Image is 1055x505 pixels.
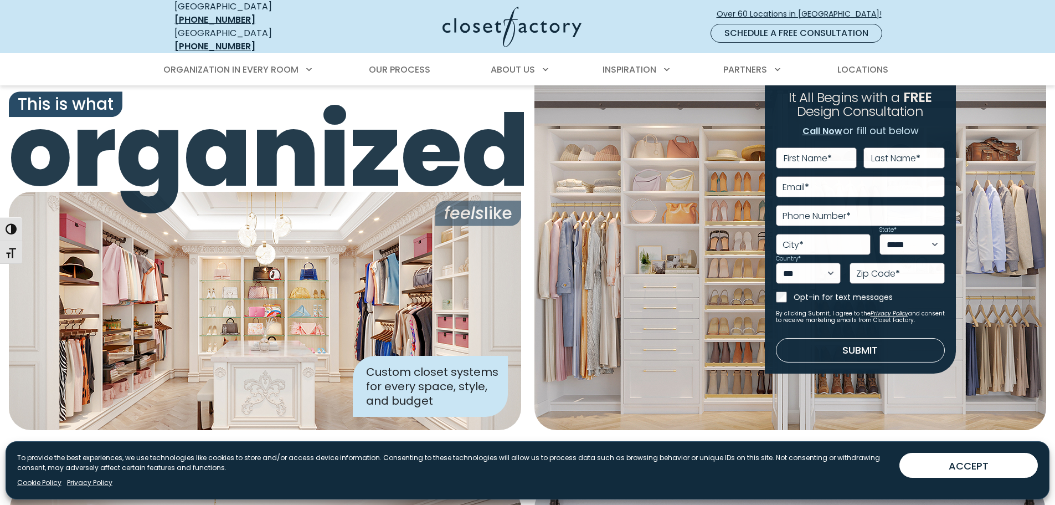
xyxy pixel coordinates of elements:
[444,201,484,225] i: feels
[837,63,888,76] span: Locations
[711,24,882,43] a: Schedule a Free Consultation
[435,200,521,226] span: like
[174,13,255,26] a: [PHONE_NUMBER]
[9,192,521,430] img: Closet Factory designed closet
[174,27,335,53] div: [GEOGRAPHIC_DATA]
[442,7,581,47] img: Closet Factory Logo
[156,54,900,85] nav: Primary Menu
[17,453,891,473] p: To provide the best experiences, we use technologies like cookies to store and/or access device i...
[723,63,767,76] span: Partners
[17,478,61,488] a: Cookie Policy
[716,4,891,24] a: Over 60 Locations in [GEOGRAPHIC_DATA]!
[369,63,430,76] span: Our Process
[603,63,656,76] span: Inspiration
[491,63,535,76] span: About Us
[9,101,521,201] span: organized
[163,63,299,76] span: Organization in Every Room
[899,453,1038,478] button: ACCEPT
[353,356,508,417] div: Custom closet systems for every space, style, and budget
[717,8,891,20] span: Over 60 Locations in [GEOGRAPHIC_DATA]!
[174,40,255,53] a: [PHONE_NUMBER]
[67,478,112,488] a: Privacy Policy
